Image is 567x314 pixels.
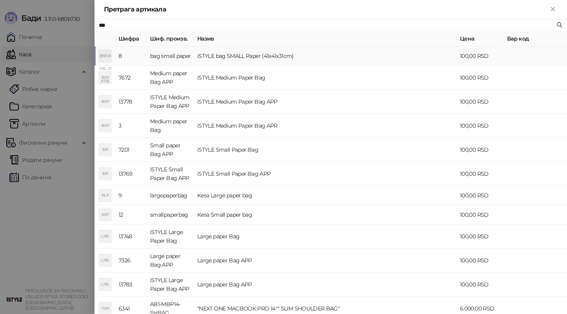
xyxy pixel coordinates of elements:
[457,186,504,205] td: 100,00 RSD
[115,205,147,225] td: 12
[115,66,147,90] td: 7672
[147,46,194,66] td: bag small paper
[99,50,111,62] div: [MEDICAL_DATA]
[457,90,504,114] td: 100,00 RSD
[457,138,504,162] td: 100,00 RSD
[457,273,504,297] td: 100,00 RSD
[147,138,194,162] td: Small paper Bag APP
[115,186,147,205] td: 9
[99,189,111,202] div: KLP
[194,273,457,297] td: Large paper Bag APP
[194,138,457,162] td: iSTYLE Small Paper Bag
[99,278,111,291] div: LPB
[99,119,111,132] div: IMP
[457,114,504,138] td: 100,00 RSD
[147,114,194,138] td: Medium paper Bag
[194,46,457,66] td: iSTYLE bag SMALL Paper (41x41x31cm)
[99,71,111,84] div: IMP
[147,249,194,273] td: Large paper Bag APP
[147,66,194,90] td: Medium paper Bag APP
[115,138,147,162] td: 7201
[457,205,504,225] td: 100,00 RSD
[548,5,558,14] button: Close
[457,46,504,66] td: 100,00 RSD
[457,31,504,46] th: Цена
[115,90,147,114] td: 13778
[115,162,147,186] td: 13769
[194,205,457,225] td: Kesa Small paper bag
[504,31,567,46] th: Бар код
[115,273,147,297] td: 13783
[457,162,504,186] td: 100,00 RSD
[115,46,147,66] td: 8
[147,90,194,114] td: iSTYLE Medium Paper Bag APP
[194,90,457,114] td: iSTYLE Medium Paper Bag APP
[194,225,457,249] td: Large paper Bag
[194,186,457,205] td: Kesa Large paper bag
[194,249,457,273] td: Large paper Bag APP
[194,162,457,186] td: iSTYLE Small Paper Bag APP
[115,249,147,273] td: 7326
[194,66,457,90] td: iSTYLE Medium Paper Bag
[115,114,147,138] td: 3
[147,225,194,249] td: iSTYLE Large Paper Bag
[457,225,504,249] td: 100,00 RSD
[104,5,548,14] div: Претрага артикала
[147,205,194,225] td: smallpaperbag
[147,31,194,46] th: Шиф. произв.
[99,254,111,267] div: LPB
[457,249,504,273] td: 100,00 RSD
[99,208,111,221] div: KSP
[147,273,194,297] td: iSTYLE Large Paper Bag APP
[147,162,194,186] td: iSTYLE Small Paper Bag APP
[194,31,457,46] th: Назив
[457,66,504,90] td: 100,00 RSD
[147,186,194,205] td: largepaperbag
[194,114,457,138] td: iSTYLE Medium Paper Bag APR
[99,143,111,156] div: ISP
[99,167,111,180] div: ISP
[99,95,111,108] div: IMP
[115,31,147,46] th: Шифра
[99,230,111,243] div: LPB
[115,225,147,249] td: 13748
